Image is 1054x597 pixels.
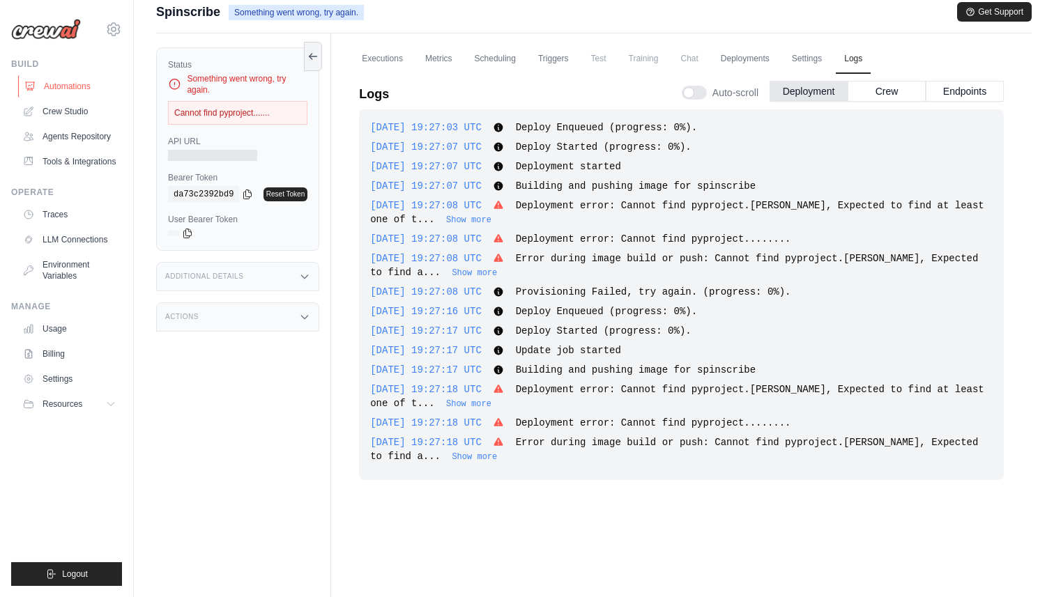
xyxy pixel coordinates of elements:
span: Spinscribe [156,2,220,22]
span: Chat is not available until the deployment is complete [672,45,706,72]
span: Test [583,45,615,72]
span: Deploy Enqueued (progress: 0%). [516,306,697,317]
span: Building and pushing image for spinscribe [516,364,756,375]
span: Error during image build or push: Cannot find pyproject.[PERSON_NAME], Expected to find a... [370,253,978,278]
div: Something went wrong, try again. [168,73,307,95]
span: Deploy Started (progress: 0%). [516,325,692,336]
a: Usage [17,318,122,340]
span: [DATE] 19:27:07 UTC [370,180,482,192]
button: Logout [11,562,122,586]
span: [DATE] 19:27:18 UTC [370,384,482,395]
h3: Additional Details [165,272,243,281]
label: Bearer Token [168,172,307,183]
a: Scheduling [466,45,524,74]
a: Deployments [712,45,778,74]
span: Deploy Enqueued (progress: 0%). [516,122,697,133]
span: Something went wrong, try again. [229,5,364,20]
a: Triggers [530,45,577,74]
span: [DATE] 19:27:16 UTC [370,306,482,317]
div: Operate [11,187,122,198]
a: Traces [17,203,122,226]
a: Environment Variables [17,254,122,287]
a: Executions [353,45,411,74]
span: [DATE] 19:27:07 UTC [370,141,482,153]
span: Provisioning Failed, try again. (progress: 0%). [516,286,791,297]
a: Settings [784,45,830,74]
label: User Bearer Token [168,214,307,225]
p: Logs [359,84,389,104]
button: Crew [848,81,926,102]
span: Deployment error: Cannot find pyproject........ [516,233,791,245]
span: Resources [43,398,82,410]
span: Deploy Started (progress: 0%). [516,141,692,153]
span: Logout [62,568,88,580]
a: Logs [836,45,871,74]
span: [DATE] 19:27:08 UTC [370,253,482,264]
a: LLM Connections [17,228,122,251]
span: [DATE] 19:27:17 UTC [370,345,482,356]
span: [DATE] 19:27:08 UTC [370,286,482,297]
span: [DATE] 19:27:17 UTC [370,325,482,336]
span: Deployment error: Cannot find pyproject.[PERSON_NAME], Expected to find at least one of t... [370,200,984,225]
button: Resources [17,393,122,415]
a: Settings [17,368,122,390]
label: API URL [168,136,307,147]
h3: Actions [165,313,199,321]
div: Manage [11,301,122,312]
button: Show more [446,398,491,410]
a: Automations [18,75,123,98]
span: Update job started [516,345,621,356]
img: Logo [11,19,81,40]
span: [DATE] 19:27:08 UTC [370,233,482,245]
button: Endpoints [926,81,1004,102]
code: da73c2392bd9 [168,186,239,203]
a: Tools & Integrations [17,150,122,173]
div: Build [11,59,122,70]
span: Building and pushing image for spinscribe [516,180,756,192]
span: Deployment error: Cannot find pyproject.[PERSON_NAME], Expected to find at least one of t... [370,384,984,409]
button: Get Support [957,2,1032,22]
a: Crew Studio [17,100,122,123]
button: Show more [452,451,497,463]
span: Auto-scroll [712,86,758,100]
span: [DATE] 19:27:17 UTC [370,364,482,375]
label: Status [168,59,307,70]
span: [DATE] 19:27:08 UTC [370,200,482,211]
button: Show more [452,268,497,279]
span: Error during image build or push: Cannot find pyproject.[PERSON_NAME], Expected to find a... [370,437,978,462]
span: Deployment started [516,161,621,172]
div: Cannot find pyproject....... [168,101,307,125]
span: [DATE] 19:27:18 UTC [370,437,482,448]
a: Billing [17,343,122,365]
span: [DATE] 19:27:18 UTC [370,417,482,428]
a: Metrics [417,45,461,74]
span: [DATE] 19:27:03 UTC [370,122,482,133]
a: Reset Token [263,187,307,201]
button: Show more [446,215,491,226]
span: Deployment error: Cannot find pyproject........ [516,417,791,428]
span: Training is not available until the deployment is complete [620,45,667,72]
iframe: Chat Widget [984,530,1054,597]
a: Agents Repository [17,125,122,148]
span: [DATE] 19:27:07 UTC [370,161,482,172]
button: Deployment [770,81,848,102]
